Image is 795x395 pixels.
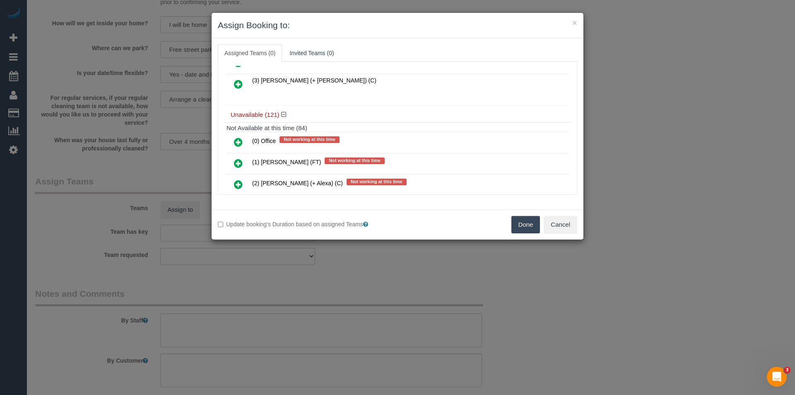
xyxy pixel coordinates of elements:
[784,367,790,373] span: 3
[252,180,343,187] span: (2) [PERSON_NAME] (+ Alexa) (C)
[218,19,577,32] h3: Assign Booking to:
[544,216,577,233] button: Cancel
[347,179,407,185] span: Not working at this time
[325,158,385,164] span: Not working at this time
[252,77,376,84] span: (3) [PERSON_NAME] (+ [PERSON_NAME]) (C)
[218,44,282,62] a: Assigned Teams (0)
[218,222,223,227] input: Update booking's Duration based on assigned Teams
[252,159,321,165] span: (1) [PERSON_NAME] (FT)
[279,136,340,143] span: Not working at this time
[218,220,391,228] label: Update booking's Duration based on assigned Teams
[252,138,276,144] span: (0) Office
[283,44,340,62] a: Invited Teams (0)
[767,367,787,387] iframe: Intercom live chat
[511,216,540,233] button: Done
[226,125,569,132] h4: Not Available at this time (84)
[231,111,564,119] h4: Unavailable (121)
[572,18,577,27] button: ×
